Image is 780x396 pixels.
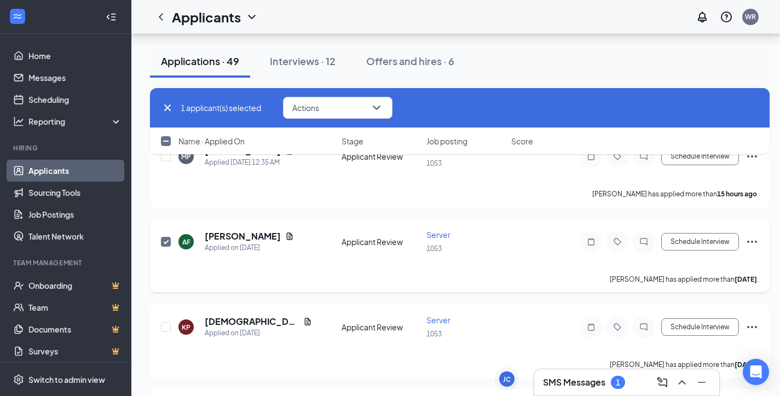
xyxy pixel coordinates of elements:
[426,230,450,240] span: Server
[592,189,759,199] p: [PERSON_NAME] has applied more than .
[661,233,739,251] button: Schedule Interview
[28,203,122,225] a: Job Postings
[205,316,299,328] h5: [DEMOGRAPHIC_DATA][PERSON_NAME]
[161,54,239,68] div: Applications · 49
[205,230,281,242] h5: [PERSON_NAME]
[675,376,689,389] svg: ChevronUp
[585,237,598,246] svg: Note
[426,244,442,253] span: 1053
[161,101,174,114] svg: Cross
[283,97,392,119] button: ActionsChevronDown
[637,323,650,331] svg: ChatInactive
[616,378,620,387] div: 1
[205,242,294,253] div: Applied on [DATE]
[366,54,454,68] div: Offers and hires · 6
[28,182,122,203] a: Sourcing Tools
[270,54,336,68] div: Interviews · 12
[426,315,450,325] span: Server
[178,136,245,147] span: Name · Applied On
[735,275,757,283] b: [DATE]
[13,116,24,127] svg: Analysis
[673,374,691,391] button: ChevronUp
[28,89,122,110] a: Scheduling
[503,375,511,384] div: JC
[28,160,122,182] a: Applicants
[696,10,709,24] svg: Notifications
[720,10,733,24] svg: QuestionInfo
[543,376,605,388] h3: SMS Messages
[661,318,739,336] button: Schedule Interview
[28,296,122,318] a: TeamCrown
[181,102,261,114] span: 1 applicant(s) selected
[13,143,120,153] div: Hiring
[585,323,598,331] svg: Note
[746,235,759,248] svg: Ellipses
[342,136,363,147] span: Stage
[637,237,650,246] svg: ChatInactive
[743,359,769,385] div: Open Intercom Messenger
[28,116,123,127] div: Reporting
[654,374,671,391] button: ComposeMessage
[285,232,294,241] svg: Document
[28,318,122,340] a: DocumentsCrown
[342,236,420,247] div: Applicant Review
[182,237,190,247] div: AF
[28,275,122,296] a: OnboardingCrown
[172,8,241,26] h1: Applicants
[182,323,190,332] div: KP
[205,328,312,339] div: Applied on [DATE]
[13,374,24,385] svg: Settings
[611,237,624,246] svg: Tag
[106,11,117,22] svg: Collapse
[745,12,756,21] div: WR
[303,317,312,326] svg: Document
[426,330,442,338] span: 1053
[28,374,105,385] div: Switch to admin view
[610,360,759,369] p: [PERSON_NAME] has applied more than .
[342,322,420,333] div: Applicant Review
[292,104,319,112] span: Actions
[656,376,669,389] svg: ComposeMessage
[28,67,122,89] a: Messages
[154,10,167,24] svg: ChevronLeft
[245,10,258,24] svg: ChevronDown
[28,45,122,67] a: Home
[610,275,759,284] p: [PERSON_NAME] has applied more than .
[717,190,757,198] b: 15 hours ago
[12,11,23,22] svg: WorkstreamLogo
[695,376,708,389] svg: Minimize
[28,225,122,247] a: Talent Network
[28,340,122,362] a: SurveysCrown
[370,101,383,114] svg: ChevronDown
[746,321,759,334] svg: Ellipses
[511,136,533,147] span: Score
[426,136,467,147] span: Job posting
[611,323,624,331] svg: Tag
[13,258,120,267] div: Team Management
[693,374,710,391] button: Minimize
[735,360,757,369] b: [DATE]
